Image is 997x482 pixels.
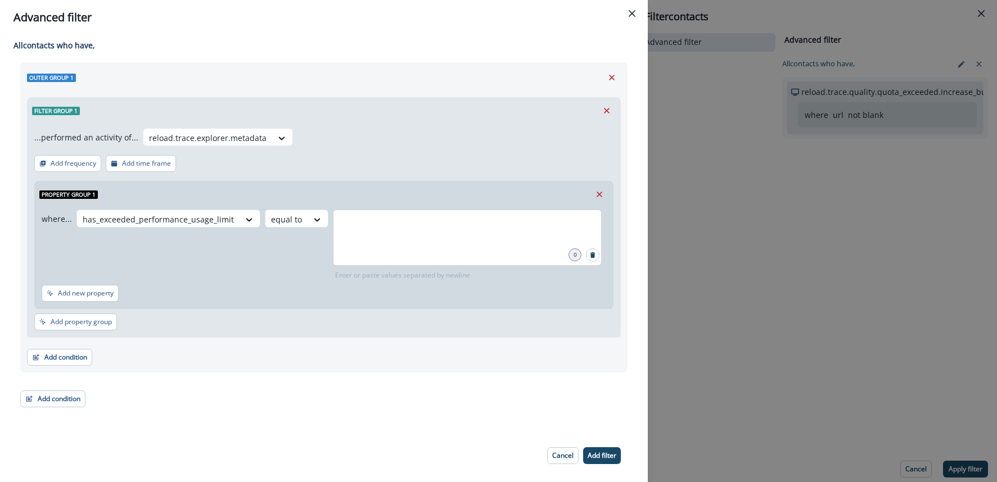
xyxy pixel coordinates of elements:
[586,248,599,262] button: Search
[552,452,574,460] p: Cancel
[42,285,119,302] button: Add new property
[32,107,80,115] span: Filter group 1
[122,160,171,167] p: Add time frame
[598,102,616,119] button: Remove
[20,390,85,407] button: Add condition
[590,186,608,203] button: Remove
[39,190,98,199] span: Property group 1
[569,248,581,261] div: 0
[623,4,641,22] button: Close
[547,447,579,464] button: Cancel
[583,447,621,464] button: Add filter
[34,155,101,172] button: Add frequency
[13,39,628,51] p: All contact s who have,
[27,74,76,82] span: Outer group 1
[27,349,92,366] button: Add condition
[51,318,112,326] p: Add property group
[603,69,621,86] button: Remove
[42,213,72,225] p: where...
[58,289,114,297] p: Add new property
[13,9,634,26] div: Advanced filter
[34,313,117,330] button: Add property group
[333,270,472,280] p: Enter or paste values separated by newline
[34,131,138,143] p: ...performed an activity of...
[106,155,176,172] button: Add time frame
[51,160,96,167] p: Add frequency
[588,452,616,460] p: Add filter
